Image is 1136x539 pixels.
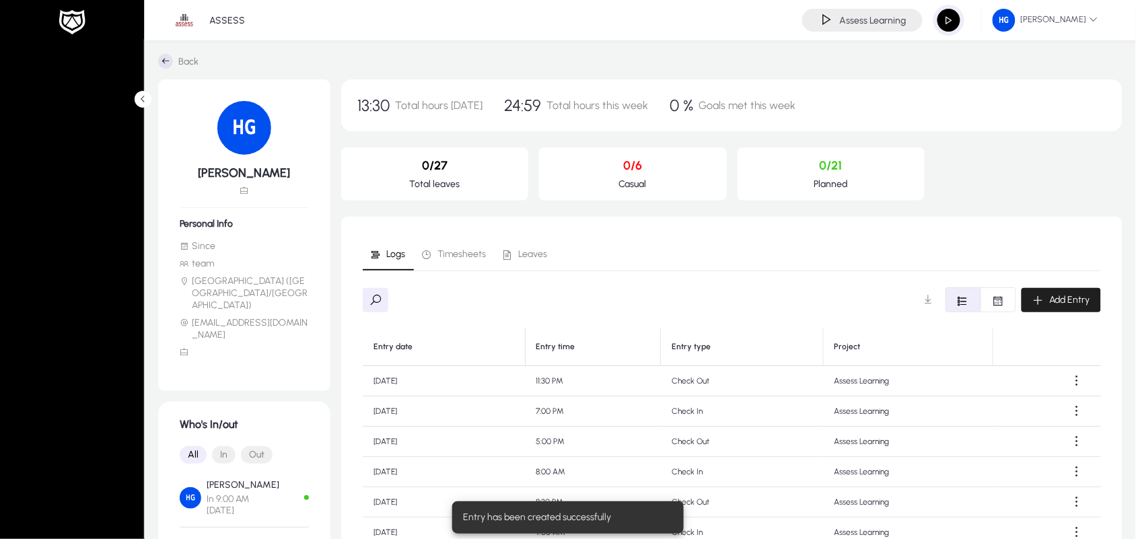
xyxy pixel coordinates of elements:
[546,99,648,112] span: Total hours this week
[526,457,662,487] td: 8:00 AM
[672,342,711,352] div: Entry type
[672,342,812,352] div: Entry type
[993,9,1098,32] span: [PERSON_NAME]
[946,287,1016,312] mat-button-toggle-group: Font Style
[212,446,236,464] button: In
[363,396,526,427] td: [DATE]
[158,54,199,69] a: Back
[363,366,526,396] td: [DATE]
[526,328,662,366] th: Entry time
[670,96,693,115] span: 0 %
[374,342,413,352] div: Entry date
[526,427,662,457] td: 5:00 PM
[180,317,309,341] li: [EMAIL_ADDRESS][DOMAIN_NAME]
[352,178,518,190] p: Total leaves
[982,8,1109,32] button: [PERSON_NAME]
[504,96,541,115] span: 24:59
[661,366,824,396] td: Check Out
[526,366,662,396] td: 11:30 PM
[180,441,309,468] mat-button-toggle-group: Font Style
[363,457,526,487] td: [DATE]
[363,238,414,271] a: Logs
[824,396,994,427] td: Assess Learning
[824,487,994,517] td: Assess Learning
[526,487,662,517] td: 8:30 PM
[824,366,994,396] td: Assess Learning
[180,487,201,509] img: Hossam Gad
[661,427,824,457] td: Check Out
[748,178,914,190] p: Planned
[357,96,390,115] span: 13:30
[840,15,907,26] h4: Assess Learning
[207,493,279,516] span: In 9:00 AM [DATE]
[1022,288,1101,312] button: Add Entry
[363,487,526,517] td: [DATE]
[661,487,824,517] td: Check Out
[180,240,309,252] li: Since
[374,342,514,352] div: Entry date
[824,457,994,487] td: Assess Learning
[363,427,526,457] td: [DATE]
[835,342,861,352] div: Project
[526,396,662,427] td: 7:00 PM
[518,250,547,259] span: Leaves
[661,457,824,487] td: Check In
[241,446,273,464] button: Out
[1050,294,1090,306] span: Add Entry
[180,275,309,312] li: [GEOGRAPHIC_DATA] ([GEOGRAPHIC_DATA]/[GEOGRAPHIC_DATA])
[699,99,796,112] span: Goals met this week
[835,342,983,352] div: Project
[661,396,824,427] td: Check In
[452,501,678,534] div: Entry has been created successfully
[180,446,207,464] button: All
[180,166,309,180] h5: [PERSON_NAME]
[414,238,495,271] a: Timesheets
[55,8,89,36] img: white-logo.png
[180,218,309,229] h6: Personal Info
[217,101,271,155] img: 143.png
[180,418,309,431] h1: Who's In/out
[207,479,279,491] p: [PERSON_NAME]
[352,158,518,173] p: 0/27
[386,250,405,259] span: Logs
[180,258,309,270] li: team
[495,238,556,271] a: Leaves
[437,250,486,259] span: Timesheets
[993,9,1016,32] img: 143.png
[172,7,197,33] img: 1.png
[550,178,715,190] p: Casual
[395,99,483,112] span: Total hours [DATE]
[748,158,914,173] p: 0/21
[209,15,245,26] p: ASSESS
[550,158,715,173] p: 0/6
[824,427,994,457] td: Assess Learning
